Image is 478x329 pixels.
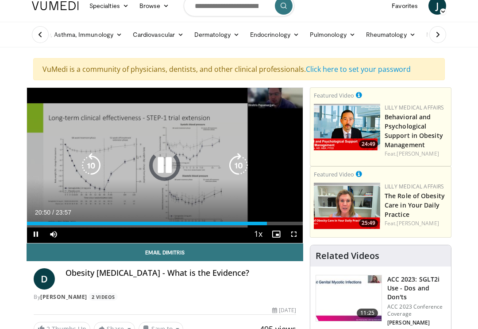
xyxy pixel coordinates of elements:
small: Featured Video [314,91,354,99]
a: 25:49 [314,183,380,229]
div: [DATE] [272,306,296,314]
span: 23:57 [56,209,71,216]
span: 20:50 [35,209,50,216]
img: VuMedi Logo [32,1,79,10]
div: By [34,293,296,301]
small: Featured Video [314,170,354,178]
a: Cardiovascular [127,26,189,43]
img: 9258cdf1-0fbf-450b-845f-99397d12d24a.150x105_q85_crop-smart_upscale.jpg [316,275,382,321]
a: 24:49 [314,104,380,150]
button: Pause [27,225,45,243]
div: Feat. [385,150,447,158]
a: [PERSON_NAME] [397,219,439,227]
div: Feat. [385,219,447,227]
a: 2 Videos [89,293,118,301]
span: 11:25 [357,309,378,317]
a: Lilly Medical Affairs [385,183,444,190]
a: Click here to set your password [306,64,411,74]
h3: ACC 2023: SGLT2i Use - Dos and Don'ts [387,275,446,302]
button: Mute [45,225,62,243]
a: Dermatology [189,26,245,43]
a: Endocrinology [245,26,305,43]
a: Email Dimitris [27,243,303,261]
div: Progress Bar [27,222,303,225]
a: D [34,268,55,290]
video-js: Video Player [27,88,303,243]
a: Allergy, Asthma, Immunology [27,26,127,43]
p: ACC 2023 Conference Coverage [387,303,446,317]
button: Playback Rate [250,225,267,243]
a: Pulmonology [305,26,361,43]
a: The Role of Obesity Care in Your Daily Practice [385,192,445,219]
img: e1208b6b-349f-4914-9dd7-f97803bdbf1d.png.150x105_q85_crop-smart_upscale.png [314,183,380,229]
a: Behavioral and Psychological Support in Obesity Management [385,113,443,149]
button: Enable picture-in-picture mode [267,225,285,243]
a: [PERSON_NAME] [397,150,439,157]
span: 24:49 [359,140,378,148]
a: Lilly Medical Affairs [385,104,444,111]
h4: Obesity [MEDICAL_DATA] - What is the Evidence? [66,268,296,278]
span: / [52,209,54,216]
img: ba3304f6-7838-4e41-9c0f-2e31ebde6754.png.150x105_q85_crop-smart_upscale.png [314,104,380,150]
p: [PERSON_NAME] [387,319,446,326]
a: [PERSON_NAME] [40,293,87,301]
span: 25:49 [359,219,378,227]
button: Fullscreen [285,225,303,243]
h4: Related Videos [316,251,379,261]
a: Rheumatology [361,26,421,43]
div: VuMedi is a community of physicians, dentists, and other clinical professionals. [33,58,445,80]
